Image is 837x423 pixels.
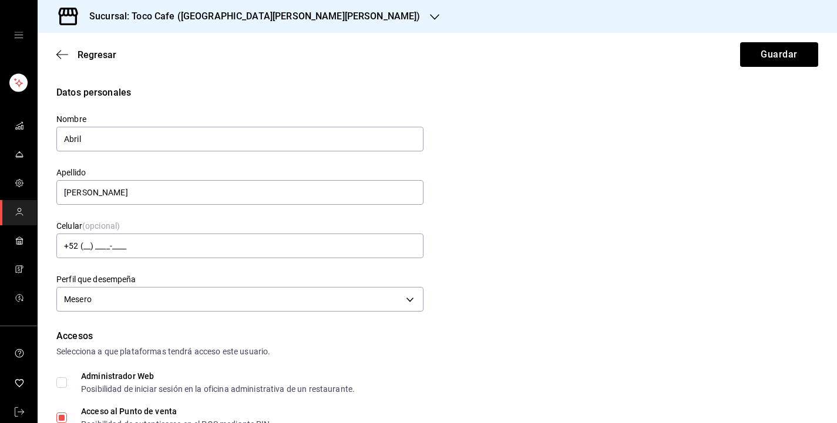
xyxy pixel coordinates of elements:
div: Acceso al Punto de venta [81,407,273,415]
label: Nombre [56,115,423,123]
label: Celular [56,222,423,230]
div: Posibilidad de iniciar sesión en la oficina administrativa de un restaurante. [81,385,355,393]
div: Accesos [56,329,818,343]
div: Mesero [56,287,423,312]
div: Datos personales [56,86,818,100]
span: Regresar [78,49,116,60]
button: Regresar [56,49,116,60]
button: open drawer [14,31,23,40]
div: Administrador Web [81,372,355,380]
label: Apellido [56,168,423,177]
button: Guardar [740,42,818,67]
h3: Sucursal: Toco Cafe ([GEOGRAPHIC_DATA][PERSON_NAME][PERSON_NAME]) [80,9,421,23]
label: Perfil que desempeña [56,275,423,283]
span: (opcional) [82,221,120,231]
div: Selecciona a que plataformas tendrá acceso este usuario. [56,346,818,358]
